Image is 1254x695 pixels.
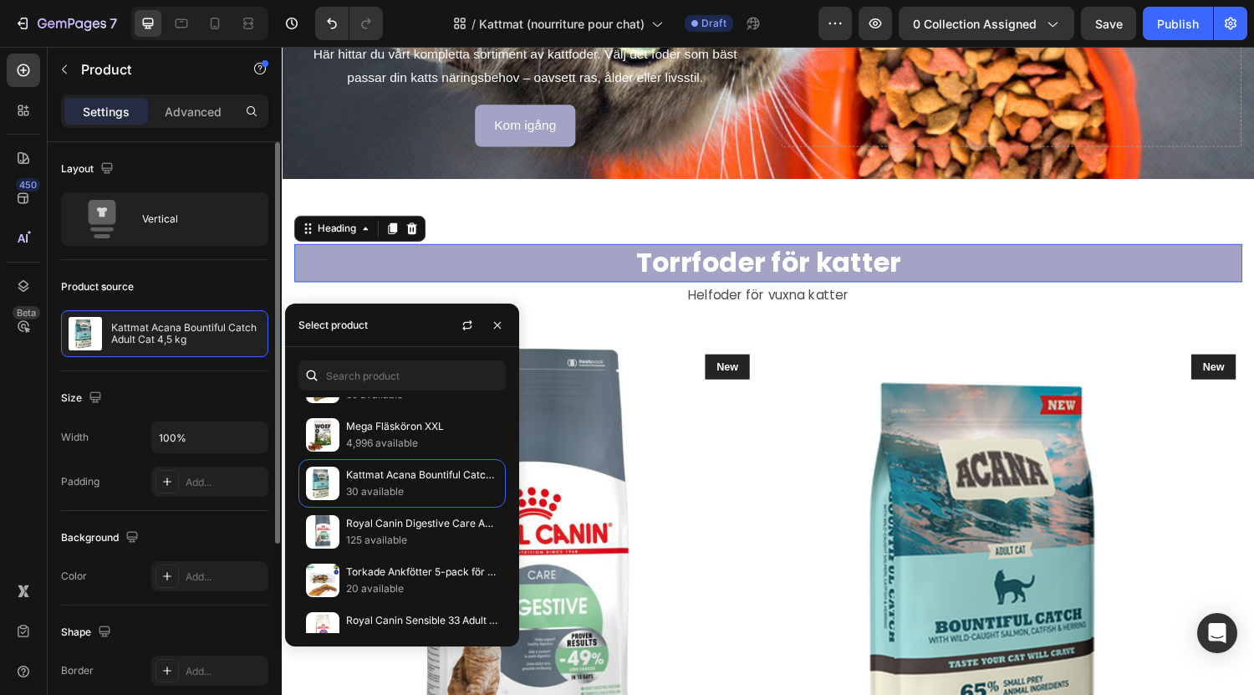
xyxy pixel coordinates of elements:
[346,564,498,580] p: Torkade Ankfötter 5-pack för små, medelstora och stora hundar
[479,15,645,33] span: Kattmat (nourriture pour chat)
[13,306,40,319] div: Beta
[83,103,130,120] p: Settings
[346,515,498,532] p: Royal Canin Digestive Care Adult Cat – fisk, ris, grönsaker & fågel, 4 kg
[298,318,368,333] div: Select product
[61,387,105,410] div: Size
[306,418,339,452] img: collections
[298,360,506,391] input: Search in Settings & Advanced
[81,59,223,79] p: Product
[448,322,471,339] p: New
[346,435,498,452] p: 4,996 available
[365,202,639,242] strong: Torrfoder för katter
[61,527,142,549] div: Background
[219,69,283,94] p: Kom igång
[1197,613,1237,653] div: Open Intercom Messenger
[61,474,99,489] div: Padding
[199,59,303,104] button: <p>Kom igång</p>
[1157,15,1199,33] div: Publish
[1143,7,1213,40] button: Publish
[61,279,134,294] div: Product source
[701,16,726,31] span: Draft
[306,564,339,597] img: collections
[165,103,222,120] p: Advanced
[315,7,383,40] div: Undo/Redo
[152,422,268,452] input: Auto
[33,180,79,195] div: Heading
[13,243,991,270] div: Rich Text Editor. Editing area: main
[61,158,117,181] div: Layout
[913,15,1037,33] span: 0 collection assigned
[186,570,264,585] div: Add...
[111,322,261,345] p: Kattmat Acana Bountiful Catch Adult Cat 4,5 kg
[899,7,1074,40] button: 0 collection assigned
[346,467,498,483] p: Kattmat Acana Bountiful Catch Adult Cat 4,5 kg
[346,629,498,646] p: 84 available
[346,483,498,500] p: 30 available
[61,621,115,644] div: Shape
[346,418,498,435] p: Mega Fläsköron XXL
[69,317,102,350] img: product feature img
[472,15,476,33] span: /
[346,532,498,549] p: 125 available
[61,430,89,445] div: Width
[110,13,117,33] p: 7
[306,515,339,549] img: collections
[61,663,94,678] div: Border
[346,612,498,629] p: Royal Canin Sensible 33 Adult Cat – ris & fågel, 2 kg
[7,7,125,40] button: 7
[14,244,989,268] p: Helfoder för vuxna katter
[142,200,244,238] div: Vertical
[346,580,498,597] p: 20 available
[950,322,972,339] p: New
[61,569,87,584] div: Color
[306,467,339,500] img: collections
[1081,7,1136,40] button: Save
[306,612,339,646] img: collections
[1095,17,1123,31] span: Save
[186,475,264,490] div: Add...
[16,178,40,192] div: 450
[282,47,1254,695] iframe: Design area
[186,664,264,679] div: Add...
